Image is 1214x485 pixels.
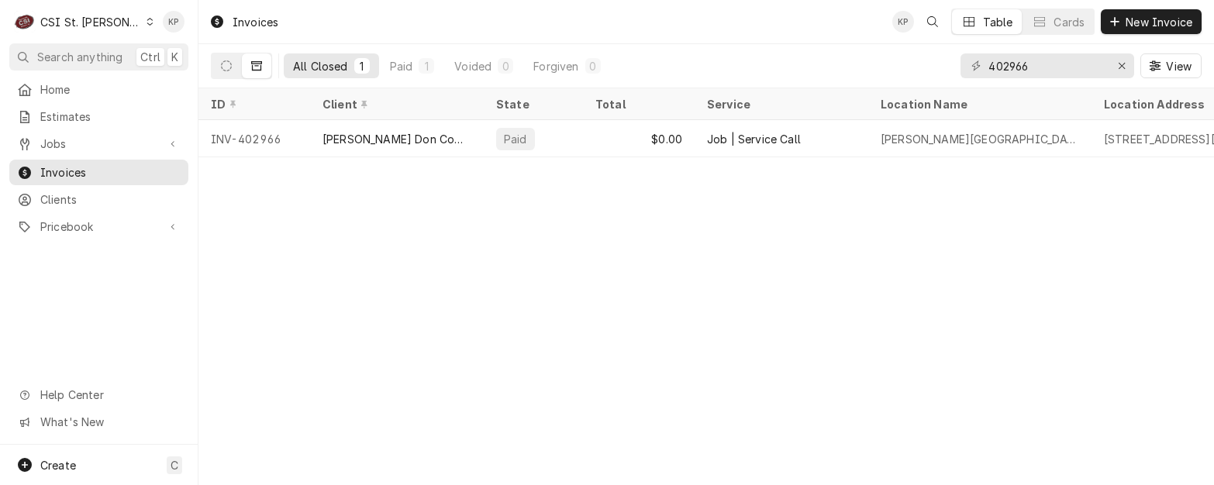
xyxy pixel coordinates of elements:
div: Voided [454,58,491,74]
a: Clients [9,187,188,212]
span: Clients [40,191,181,208]
div: Paid [390,58,413,74]
div: Kym Parson's Avatar [892,11,914,33]
div: Paid [502,131,529,147]
a: Go to Pricebook [9,214,188,239]
div: ID [211,96,295,112]
div: Cards [1054,14,1085,30]
span: Invoices [40,164,181,181]
div: Client [322,96,468,112]
div: [PERSON_NAME][GEOGRAPHIC_DATA] [881,131,1079,147]
div: 1 [422,58,431,74]
div: All Closed [293,58,348,74]
div: KP [892,11,914,33]
span: What's New [40,414,179,430]
div: C [14,11,36,33]
a: Go to What's New [9,409,188,435]
span: Help Center [40,387,179,403]
span: Pricebook [40,218,157,235]
span: Jobs [40,136,157,152]
div: Kym Parson's Avatar [163,11,185,33]
div: Total [595,96,679,112]
div: $0.00 [583,120,695,157]
span: Estimates [40,108,181,125]
button: Search anythingCtrlK [9,43,188,71]
div: KP [163,11,185,33]
span: Ctrl [140,49,160,65]
div: Table [983,14,1013,30]
div: Job | Service Call [707,131,801,147]
a: Invoices [9,160,188,185]
div: 1 [357,58,367,74]
button: New Invoice [1101,9,1202,34]
span: C [171,457,178,473]
span: Create [40,459,76,472]
div: State [496,96,571,112]
button: Erase input [1109,53,1134,78]
button: Open search [920,9,945,34]
button: View [1140,53,1202,78]
div: CSI St. [PERSON_NAME] [40,14,141,30]
a: Home [9,77,188,102]
div: CSI St. Louis's Avatar [14,11,36,33]
span: Search anything [37,49,122,65]
span: Home [40,81,181,98]
div: Forgiven [533,58,578,74]
div: 0 [501,58,510,74]
div: Service [707,96,853,112]
a: Go to Jobs [9,131,188,157]
a: Go to Help Center [9,382,188,408]
a: Estimates [9,104,188,129]
input: Keyword search [988,53,1105,78]
div: [PERSON_NAME] Don Company [322,131,471,147]
span: New Invoice [1123,14,1195,30]
span: View [1163,58,1195,74]
div: Location Name [881,96,1076,112]
span: K [171,49,178,65]
div: 0 [588,58,598,74]
div: INV-402966 [198,120,310,157]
